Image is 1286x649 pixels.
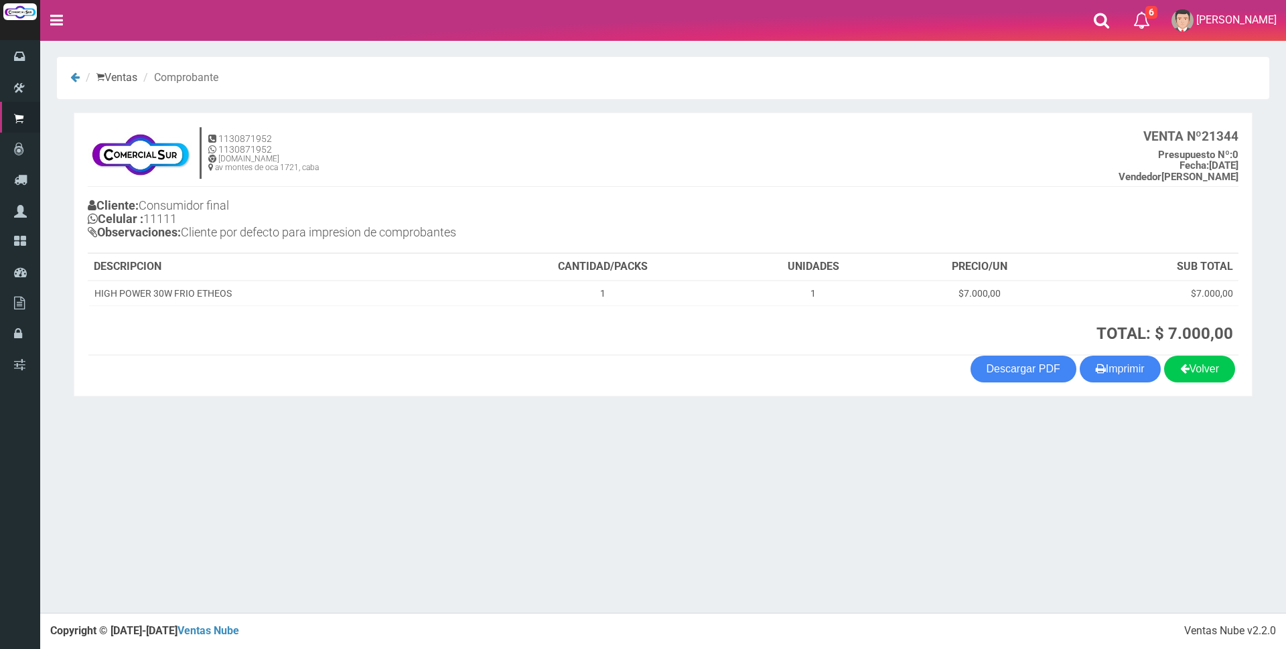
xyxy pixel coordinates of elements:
b: 0 [1158,149,1238,161]
th: SUB TOTAL [1065,254,1238,281]
div: Ventas Nube v2.2.0 [1184,624,1276,639]
strong: TOTAL: $ 7.000,00 [1096,324,1233,343]
img: User Image [1171,9,1194,31]
th: PRECIO/UN [894,254,1065,281]
td: $7.000,00 [894,281,1065,306]
strong: Copyright © [DATE]-[DATE] [50,624,239,637]
a: Descargar PDF [971,356,1076,382]
strong: VENTA Nº [1143,129,1202,144]
th: UNIDADES [733,254,894,281]
h5: 1130871952 1130871952 [208,134,319,155]
h6: [DOMAIN_NAME] av montes de oca 1721, caba [208,155,319,172]
td: 1 [733,281,894,306]
td: $7.000,00 [1065,281,1238,306]
li: Ventas [82,70,137,86]
span: [PERSON_NAME] [1196,13,1277,26]
b: 21344 [1143,129,1238,144]
b: [PERSON_NAME] [1119,171,1238,183]
a: Ventas Nube [177,624,239,637]
b: Cliente: [88,198,139,212]
button: Imprimir [1080,356,1161,382]
h4: Consumidor final 11111 Cliente por defecto para impresion de comprobantes [88,196,663,245]
b: Observaciones: [88,225,181,239]
th: CANTIDAD/PACKS [473,254,733,281]
strong: Fecha: [1180,159,1209,171]
li: Comprobante [140,70,218,86]
td: HIGH POWER 30W FRIO ETHEOS [88,281,473,306]
th: DESCRIPCION [88,254,473,281]
strong: Presupuesto Nº: [1158,149,1232,161]
b: Celular : [88,212,143,226]
td: 1 [473,281,733,306]
img: Logo grande [3,3,37,20]
strong: Vendedor [1119,171,1161,183]
img: f695dc5f3a855ddc19300c990e0c55a2.jpg [88,127,193,180]
b: [DATE] [1180,159,1238,171]
span: 6 [1145,6,1157,19]
a: Volver [1164,356,1235,382]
